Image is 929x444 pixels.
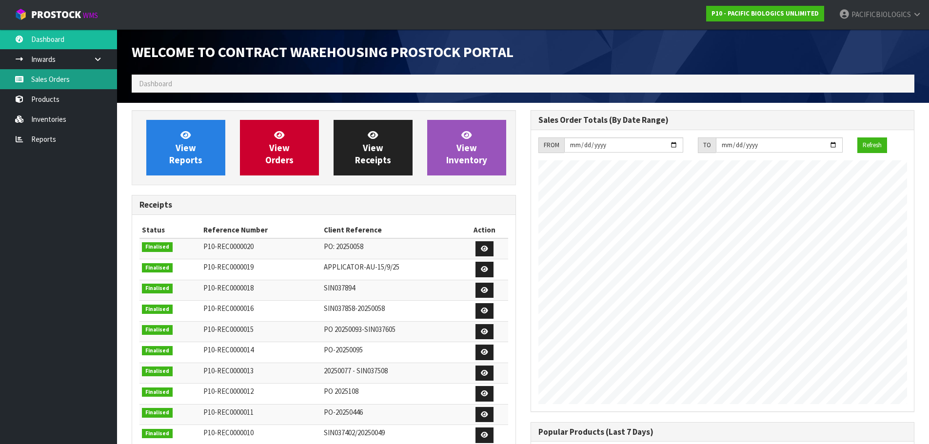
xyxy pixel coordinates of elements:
img: cube-alt.png [15,8,27,20]
a: ViewReceipts [334,120,413,175]
span: PO 20250093-SIN037605 [324,325,395,334]
span: Finalised [142,387,173,397]
span: View Inventory [446,129,487,166]
a: ViewInventory [427,120,506,175]
span: P10-REC0000014 [203,345,254,354]
th: Status [139,222,201,238]
th: Client Reference [321,222,461,238]
span: Finalised [142,284,173,293]
span: P10-REC0000016 [203,304,254,313]
div: FROM [538,137,564,153]
span: PO-20250446 [324,407,363,417]
span: Welcome to Contract Warehousing ProStock Portal [132,42,514,61]
span: P10-REC0000012 [203,386,254,396]
span: Dashboard [139,79,172,88]
span: 20250077 - SIN037508 [324,366,388,375]
span: Finalised [142,325,173,335]
span: Finalised [142,367,173,376]
h3: Sales Order Totals (By Date Range) [538,116,907,125]
div: TO [698,137,716,153]
span: SIN037402/20250049 [324,428,385,437]
span: P10-REC0000019 [203,262,254,271]
span: SIN037858-20250058 [324,304,385,313]
span: P10-REC0000018 [203,283,254,292]
span: Finalised [142,346,173,356]
span: ProStock [31,8,81,21]
span: Finalised [142,429,173,439]
span: P10-REC0000010 [203,428,254,437]
span: P10-REC0000013 [203,366,254,375]
h3: Receipts [139,200,508,210]
span: SIN037894 [324,283,355,292]
span: P10-REC0000015 [203,325,254,334]
button: Refresh [857,137,887,153]
span: View Reports [169,129,202,166]
span: Finalised [142,305,173,314]
small: WMS [83,11,98,20]
span: View Orders [265,129,294,166]
span: PO 2025108 [324,386,358,396]
span: Finalised [142,263,173,273]
span: Finalised [142,242,173,252]
th: Reference Number [201,222,321,238]
a: ViewReports [146,120,225,175]
span: Finalised [142,408,173,418]
h3: Popular Products (Last 7 Days) [538,427,907,437]
a: ViewOrders [240,120,319,175]
span: View Receipts [355,129,391,166]
span: PACIFICBIOLOGICS [851,10,911,19]
th: Action [461,222,508,238]
span: P10-REC0000020 [203,242,254,251]
span: APPLICATOR-AU-15/9/25 [324,262,399,271]
span: PO: 20250058 [324,242,363,251]
strong: P10 - PACIFIC BIOLOGICS UNLIMITED [712,9,819,18]
span: P10-REC0000011 [203,407,254,417]
span: PO-20250095 [324,345,363,354]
